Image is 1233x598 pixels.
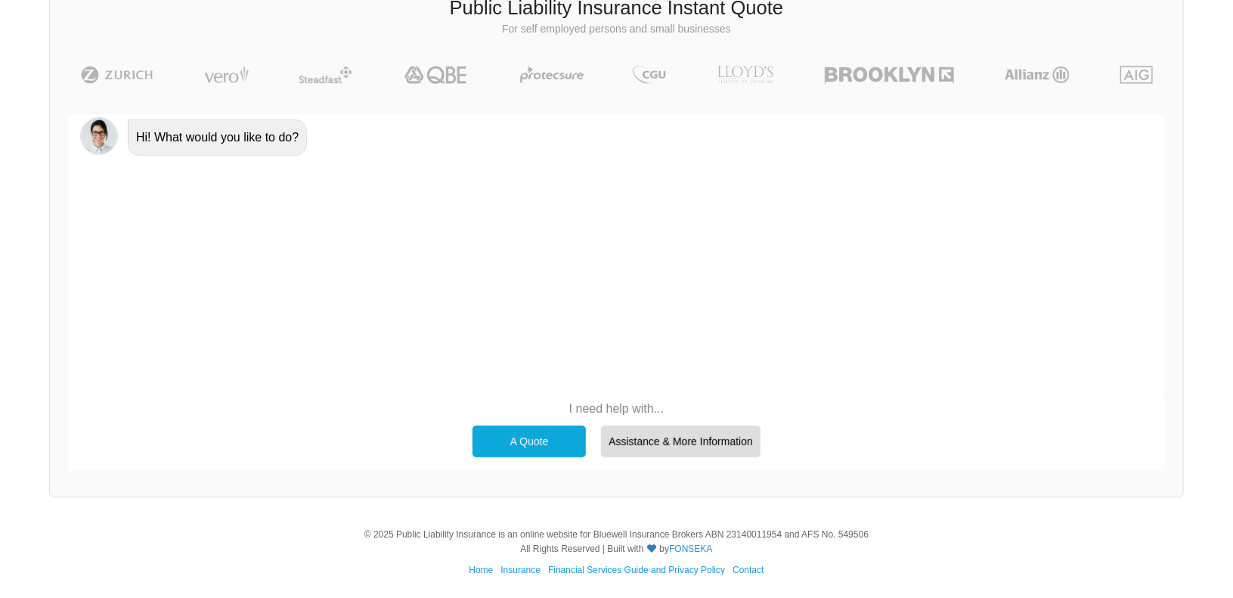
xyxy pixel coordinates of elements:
[627,66,672,84] img: CGU | Public Liability Insurance
[61,22,1172,37] p: For self employed persons and small businesses
[197,66,256,84] img: Vero | Public Liability Insurance
[733,565,764,575] a: Contact
[465,401,768,417] p: I need help with...
[514,66,590,84] img: Protecsure | Public Liability Insurance
[548,565,725,575] a: Financial Services Guide and Privacy Policy
[1114,66,1159,84] img: AIG | Public Liability Insurance
[669,544,712,554] a: FONSEKA
[469,565,493,575] a: Home
[74,66,160,84] img: Zurich | Public Liability Insurance
[819,66,960,84] img: Brooklyn | Public Liability Insurance
[997,66,1077,84] img: Allianz | Public Liability Insurance
[80,117,118,155] img: Chatbot | PLI
[500,565,541,575] a: Insurance
[472,426,586,457] div: A Quote
[293,66,359,84] img: Steadfast | Public Liability Insurance
[709,66,782,84] img: LLOYD's | Public Liability Insurance
[128,119,307,156] div: Hi! What would you like to do?
[601,426,761,457] div: Assistance & More Information
[395,66,477,84] img: QBE | Public Liability Insurance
